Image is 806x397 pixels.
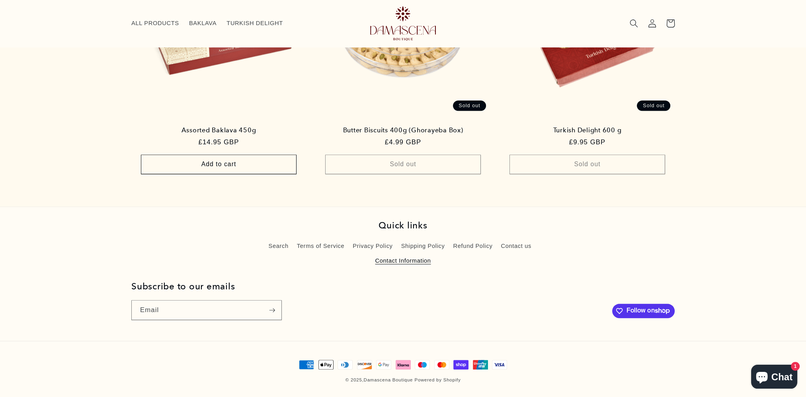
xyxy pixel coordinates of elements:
summary: Search [625,14,643,33]
a: Butter Biscuits 400g (Ghorayeba Box) [324,126,482,134]
a: Damascena Boutique [356,3,450,44]
a: Refund Policy [453,239,492,254]
img: Damascena Boutique [370,6,436,41]
span: TURKISH DELIGHT [226,20,283,28]
a: Contact Information [375,254,431,268]
a: Powered by Shopify [414,377,461,382]
a: TURKISH DELIGHT [222,15,288,32]
a: Shipping Policy [401,239,445,254]
span: ALL PRODUCTS [131,20,179,28]
h2: Subscribe to our emails [131,281,608,292]
a: BAKLAVA [184,15,221,32]
a: Privacy Policy [353,239,392,254]
button: Subscribe [263,300,281,320]
button: Add to cart [141,155,297,174]
inbox-online-store-chat: Shopify online store chat [749,365,800,391]
span: BAKLAVA [189,20,217,28]
button: Sold out [325,155,481,174]
a: Contact us [501,239,531,254]
a: Assorted Baklava 450g [140,126,298,134]
a: Damascena Boutique [363,377,413,382]
button: Sold out [509,155,665,174]
a: Turkish Delight 600 g [508,126,666,134]
a: Search [268,241,288,254]
a: Terms of Service [297,239,344,254]
h2: Quick links [244,220,562,231]
small: © 2025, [345,377,413,382]
a: ALL PRODUCTS [126,15,184,32]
